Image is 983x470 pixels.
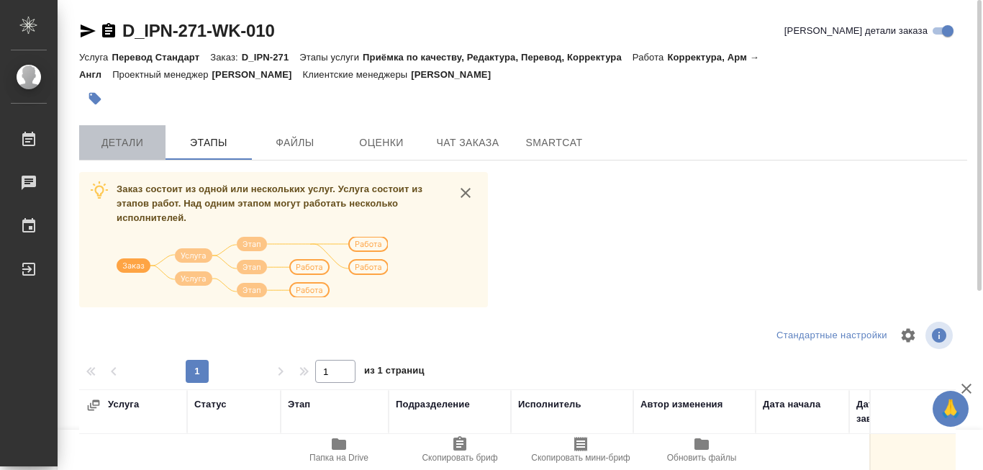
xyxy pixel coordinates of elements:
[88,134,157,152] span: Детали
[763,397,820,412] div: Дата начала
[79,22,96,40] button: Скопировать ссылку для ЯМессенджера
[633,52,668,63] p: Работа
[288,397,310,412] div: Этап
[347,134,416,152] span: Оценки
[784,24,928,38] span: [PERSON_NAME] детали заказа
[640,397,722,412] div: Автор изменения
[856,397,936,426] div: Дата завершения
[309,453,368,463] span: Папка на Drive
[100,22,117,40] button: Скопировать ссылку
[938,394,963,424] span: 🙏
[399,430,520,470] button: Скопировать бриф
[86,397,230,412] div: Услуга
[520,430,641,470] button: Скопировать мини-бриф
[210,52,241,63] p: Заказ:
[79,52,112,63] p: Услуга
[261,134,330,152] span: Файлы
[773,325,891,347] div: split button
[174,134,243,152] span: Этапы
[112,69,212,80] p: Проектный менеджер
[117,184,422,223] span: Заказ состоит из одной или нескольких услуг. Услуга состоит из этапов работ. Над одним этапом мог...
[531,453,630,463] span: Скопировать мини-бриф
[422,453,497,463] span: Скопировать бриф
[194,397,227,412] div: Статус
[86,398,101,412] button: Развернуть
[242,52,300,63] p: D_IPN-271
[518,397,581,412] div: Исполнитель
[925,322,956,349] span: Посмотреть информацию
[363,52,633,63] p: Приёмка по качеству, Редактура, Перевод, Корректура
[455,182,476,204] button: close
[79,83,111,114] button: Добавить тэг
[299,52,363,63] p: Этапы услуги
[667,453,737,463] span: Обновить файлы
[933,391,969,427] button: 🙏
[891,318,925,353] span: Настроить таблицу
[122,21,275,40] a: D_IPN-271-WK-010
[278,430,399,470] button: Папка на Drive
[212,69,303,80] p: [PERSON_NAME]
[303,69,412,80] p: Клиентские менеджеры
[396,397,470,412] div: Подразделение
[520,134,589,152] span: SmartCat
[433,134,502,152] span: Чат заказа
[641,430,762,470] button: Обновить файлы
[112,52,210,63] p: Перевод Стандарт
[411,69,502,80] p: [PERSON_NAME]
[364,362,425,383] span: из 1 страниц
